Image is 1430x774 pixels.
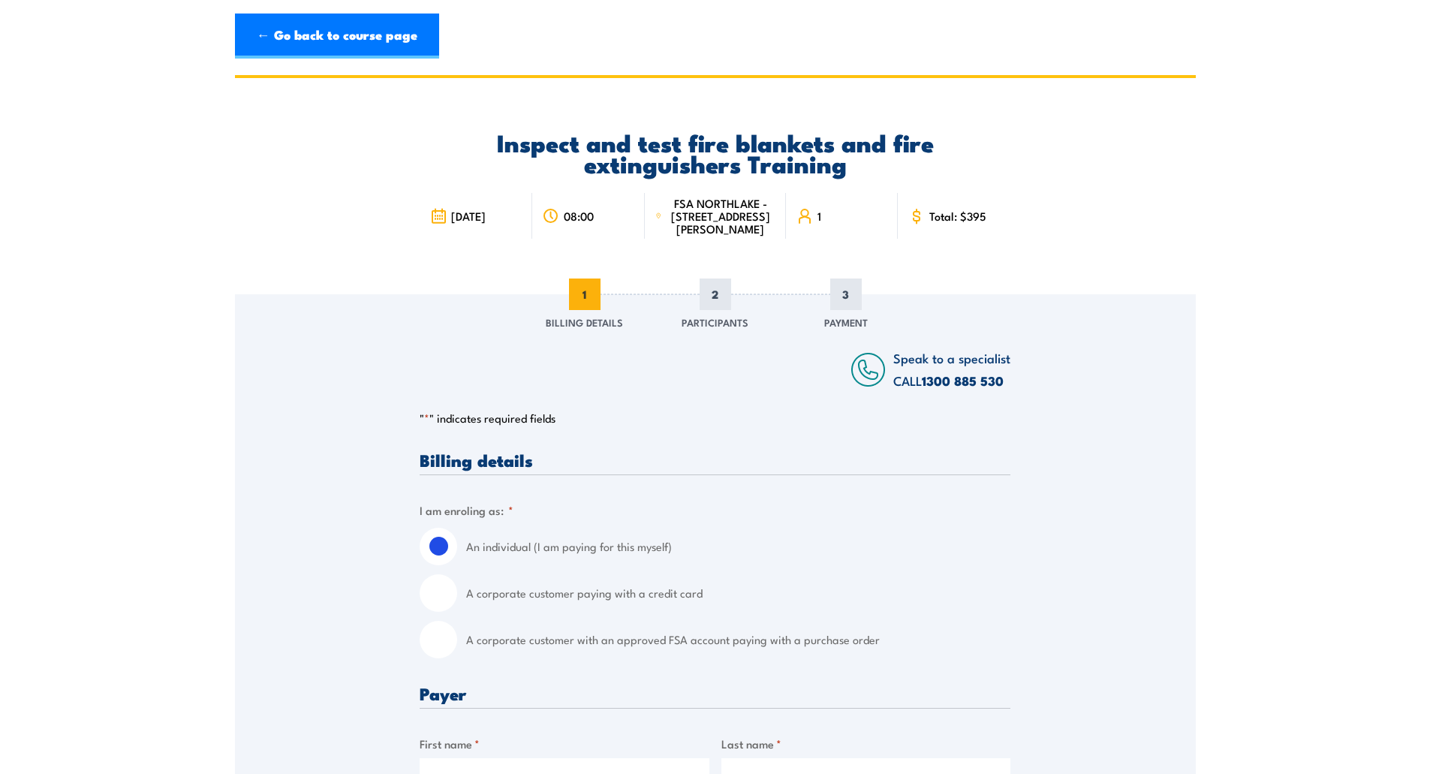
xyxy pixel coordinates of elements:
h3: Payer [420,685,1010,702]
span: FSA NORTHLAKE - [STREET_ADDRESS][PERSON_NAME] [666,197,775,235]
span: 2 [700,279,731,310]
span: Total: $395 [929,209,986,222]
p: " " indicates required fields [420,411,1010,426]
span: 08:00 [564,209,594,222]
span: Speak to a specialist CALL [893,348,1010,390]
legend: I am enroling as: [420,501,513,519]
h2: Inspect and test fire blankets and fire extinguishers Training [420,131,1010,173]
a: 1300 885 530 [922,371,1004,390]
h3: Billing details [420,451,1010,468]
span: 3 [830,279,862,310]
span: Participants [682,315,748,330]
label: A corporate customer with an approved FSA account paying with a purchase order [466,621,1010,658]
label: Last name [721,735,1011,752]
span: [DATE] [451,209,486,222]
span: Billing Details [546,315,623,330]
span: 1 [817,209,821,222]
a: ← Go back to course page [235,14,439,59]
label: An individual (I am paying for this myself) [466,528,1010,565]
span: 1 [569,279,601,310]
label: First name [420,735,709,752]
span: Payment [824,315,868,330]
label: A corporate customer paying with a credit card [466,574,1010,612]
